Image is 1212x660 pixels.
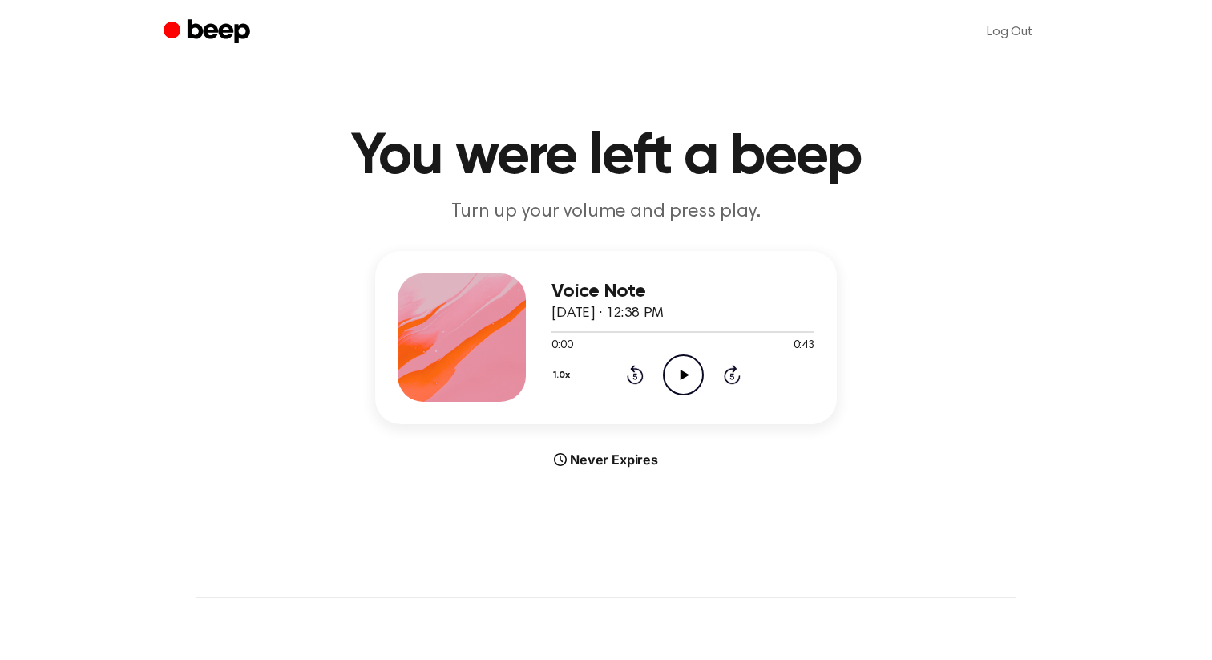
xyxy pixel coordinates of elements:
[196,128,1016,186] h1: You were left a beep
[971,13,1048,51] a: Log Out
[794,338,814,354] span: 0:43
[298,199,914,225] p: Turn up your volume and press play.
[551,362,576,389] button: 1.0x
[551,338,572,354] span: 0:00
[551,306,664,321] span: [DATE] · 12:38 PM
[164,17,254,48] a: Beep
[375,450,837,469] div: Never Expires
[551,281,814,302] h3: Voice Note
